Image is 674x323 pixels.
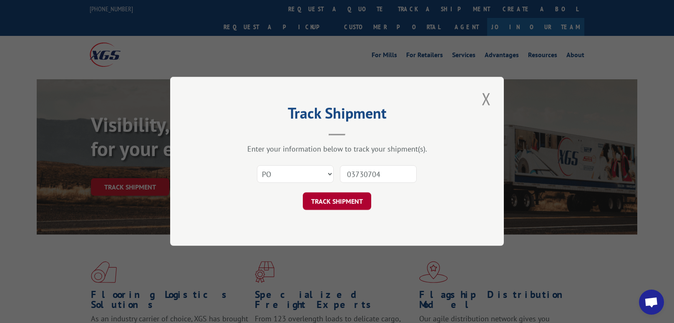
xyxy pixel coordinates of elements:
a: Open chat [639,290,664,315]
div: Enter your information below to track your shipment(s). [212,144,462,154]
input: Number(s) [340,166,417,183]
h2: Track Shipment [212,107,462,123]
button: Close modal [479,87,493,110]
button: TRACK SHIPMENT [303,193,371,210]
